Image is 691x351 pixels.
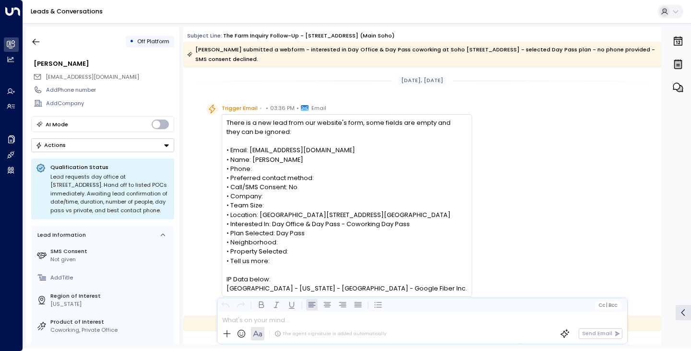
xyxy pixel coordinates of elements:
div: [DATE], [DATE] [398,75,447,86]
div: Not given [50,255,171,264]
div: AddCompany [46,99,174,108]
span: • [266,103,268,113]
span: • [297,103,299,113]
div: Lead Information [35,231,86,239]
label: Region of Interest [50,292,171,300]
div: [US_STATE] [50,300,171,308]
span: 03:36 PM [270,103,295,113]
button: Actions [31,138,174,152]
button: Cc|Bcc [595,302,620,309]
span: westenfelderchase@gmail.com [46,73,139,81]
span: | [606,303,608,308]
p: Qualification Status [50,163,169,171]
button: Undo [220,299,231,311]
div: [PERSON_NAME] submitted a webform - interested in Day Office & Day Pass coworking at Soho [STREET... [187,45,656,64]
div: [PERSON_NAME] [34,59,174,68]
div: AI Mode [46,120,68,129]
div: AddPhone number [46,86,174,94]
span: [EMAIL_ADDRESS][DOMAIN_NAME] [46,73,139,81]
div: Actions [36,142,66,148]
div: to Sales Representative on [DATE] 3:37 pm [183,315,661,331]
span: • [260,103,262,113]
label: SMS Consent [50,247,171,255]
span: Email [311,103,326,113]
div: The Farm Inquiry Follow-up - [STREET_ADDRESS] (Main Soho) [223,32,394,40]
div: • [130,35,134,48]
div: AddTitle [50,274,171,282]
div: Button group with a nested menu [31,138,174,152]
span: Cc Bcc [598,303,617,308]
div: Lead requests day office at [STREET_ADDRESS]. Hand off to listed POCs immediately. Awaiting lead ... [50,173,169,215]
span: Subject Line: [187,32,222,39]
span: Off Platform [137,37,169,45]
span: Trigger Email [222,103,258,113]
button: Redo [235,299,247,311]
label: Product of Interest [50,318,171,326]
div: Coworking, Private Office [50,326,171,334]
div: There is a new lead from our website's form, some fields are empty and they can be ignored: • Ema... [226,118,467,293]
a: Leads & Conversations [31,7,103,15]
div: The agent signature is added automatically [274,330,386,337]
